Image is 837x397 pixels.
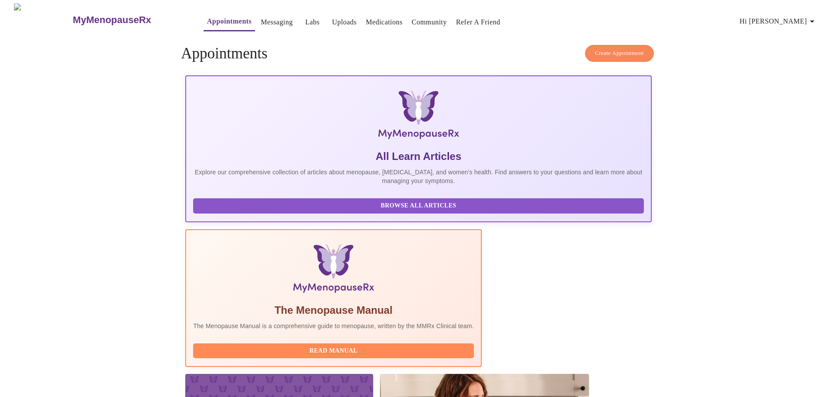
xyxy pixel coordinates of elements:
[207,15,252,27] a: Appointments
[193,343,474,359] button: Read Manual
[261,16,293,28] a: Messaging
[595,48,644,58] span: Create Appointment
[412,16,447,28] a: Community
[585,45,654,62] button: Create Appointment
[193,149,644,163] h5: All Learn Articles
[204,13,255,31] button: Appointments
[73,14,151,26] h3: MyMenopauseRx
[456,16,500,28] a: Refer a Friend
[257,14,296,31] button: Messaging
[193,201,646,209] a: Browse All Articles
[362,14,406,31] button: Medications
[332,16,357,28] a: Uploads
[366,16,402,28] a: Medications
[736,13,821,30] button: Hi [PERSON_NAME]
[740,15,817,27] span: Hi [PERSON_NAME]
[453,14,504,31] button: Refer a Friend
[202,200,635,211] span: Browse All Articles
[329,14,361,31] button: Uploads
[193,322,474,330] p: The Menopause Manual is a comprehensive guide to menopause, written by the MMRx Clinical team.
[193,303,474,317] h5: The Menopause Manual
[408,14,450,31] button: Community
[14,3,72,36] img: MyMenopauseRx Logo
[299,14,327,31] button: Labs
[193,198,644,214] button: Browse All Articles
[202,346,465,356] span: Read Manual
[72,5,186,35] a: MyMenopauseRx
[305,16,320,28] a: Labs
[238,244,429,296] img: Menopause Manual
[263,90,574,143] img: MyMenopauseRx Logo
[193,168,644,185] p: Explore our comprehensive collection of articles about menopause, [MEDICAL_DATA], and women's hea...
[181,45,656,62] h4: Appointments
[193,346,476,354] a: Read Manual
